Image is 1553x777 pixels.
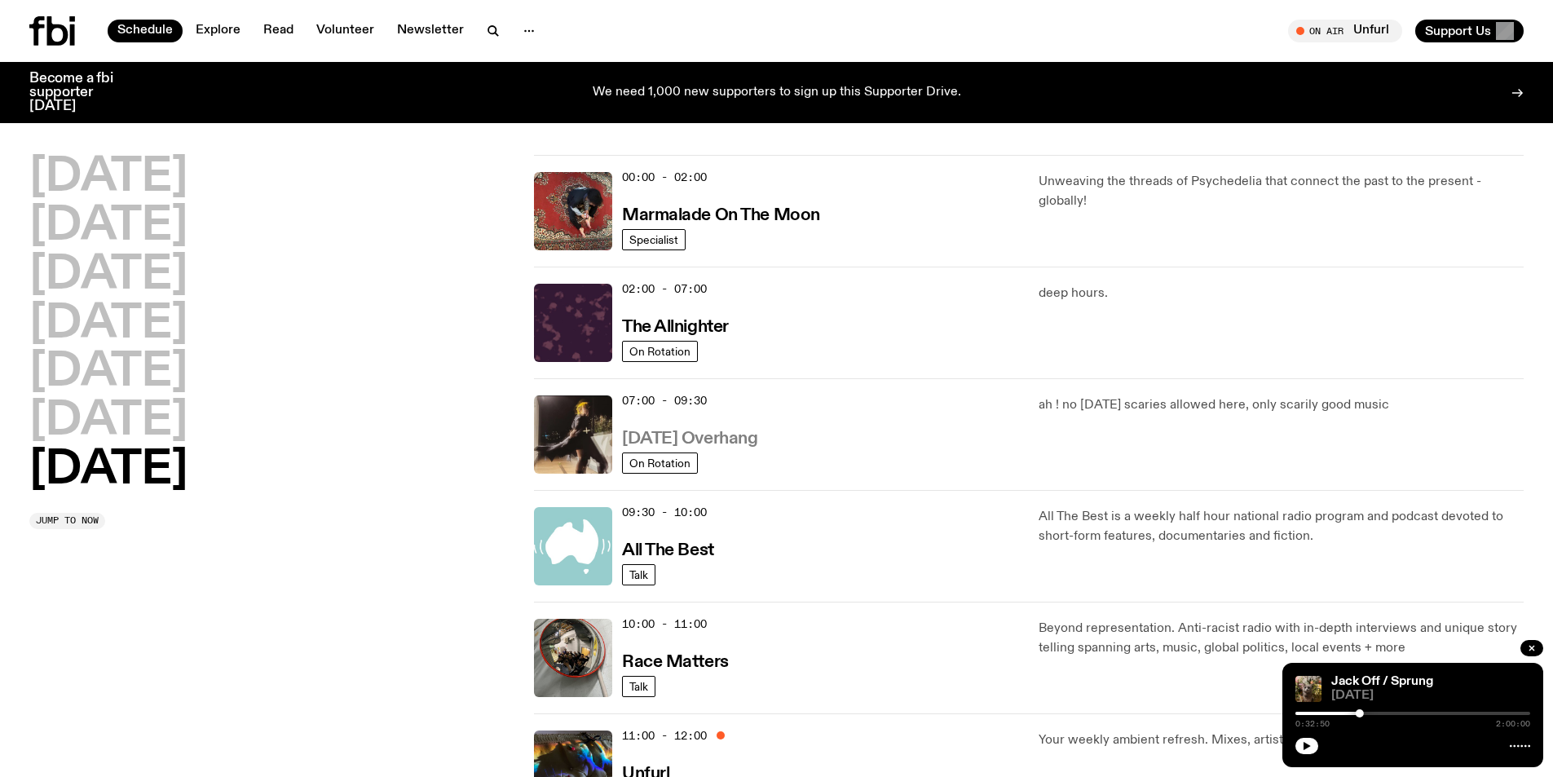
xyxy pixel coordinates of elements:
[254,20,303,42] a: Read
[29,448,188,493] button: [DATE]
[1039,507,1524,546] p: All The Best is a weekly half hour national radio program and podcast devoted to short-form featu...
[622,616,707,632] span: 10:00 - 11:00
[1425,24,1491,38] span: Support Us
[622,539,714,559] a: All The Best
[629,568,648,581] span: Talk
[1295,720,1330,728] span: 0:32:50
[622,427,757,448] a: [DATE] Overhang
[1039,284,1524,303] p: deep hours.
[534,619,612,697] img: A photo of the Race Matters team taken in a rear view or "blindside" mirror. A bunch of people of...
[629,233,678,245] span: Specialist
[1331,690,1530,702] span: [DATE]
[307,20,384,42] a: Volunteer
[622,229,686,250] a: Specialist
[622,728,707,744] span: 11:00 - 12:00
[622,281,707,297] span: 02:00 - 07:00
[186,20,250,42] a: Explore
[29,350,188,395] button: [DATE]
[622,651,729,671] a: Race Matters
[1039,619,1524,658] p: Beyond representation. Anti-racist radio with in-depth interviews and unique story telling spanni...
[622,453,698,474] a: On Rotation
[622,542,714,559] h3: All The Best
[534,172,612,250] img: Tommy - Persian Rug
[36,516,99,525] span: Jump to now
[593,86,961,100] p: We need 1,000 new supporters to sign up this Supporter Drive.
[622,170,707,185] span: 00:00 - 02:00
[29,155,188,201] button: [DATE]
[29,204,188,249] button: [DATE]
[1415,20,1524,42] button: Support Us
[29,253,188,298] button: [DATE]
[629,345,690,357] span: On Rotation
[1331,675,1433,688] a: Jack Off / Sprung
[29,302,188,347] button: [DATE]
[629,680,648,692] span: Talk
[622,654,729,671] h3: Race Matters
[29,72,134,113] h3: Become a fbi supporter [DATE]
[622,204,820,224] a: Marmalade On The Moon
[629,457,690,469] span: On Rotation
[622,676,655,697] a: Talk
[1496,720,1530,728] span: 2:00:00
[1039,395,1524,415] p: ah ! no [DATE] scaries allowed here, only scarily good music
[1295,676,1321,702] img: A grey cat sitting on a table facing the camera, surrounded by bouquets of flowers.
[1039,172,1524,211] p: Unweaving the threads of Psychedelia that connect the past to the present - globally!
[108,20,183,42] a: Schedule
[622,207,820,224] h3: Marmalade On The Moon
[622,393,707,408] span: 07:00 - 09:30
[622,319,729,336] h3: The Allnighter
[1039,731,1524,750] p: Your weekly ambient refresh. Mixes, artist interviews and dreamy, celestial music.
[622,505,707,520] span: 09:30 - 10:00
[622,430,757,448] h3: [DATE] Overhang
[622,341,698,362] a: On Rotation
[622,564,655,585] a: Talk
[387,20,474,42] a: Newsletter
[29,399,188,444] button: [DATE]
[29,513,105,529] button: Jump to now
[622,316,729,336] a: The Allnighter
[1288,20,1402,42] button: On AirUnfurl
